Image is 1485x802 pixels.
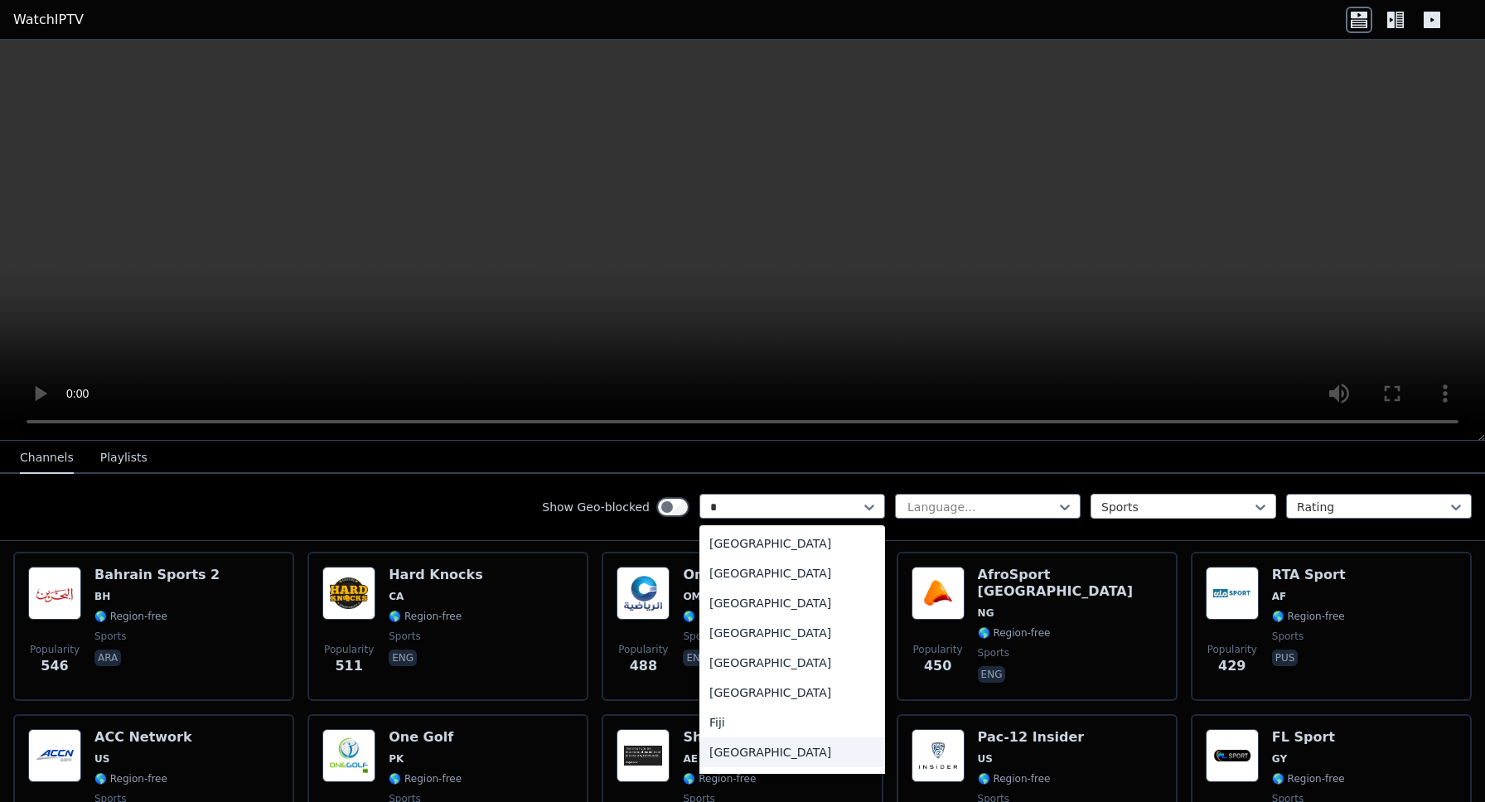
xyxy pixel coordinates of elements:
[322,567,375,620] img: Hard Knocks
[683,729,794,746] h6: Sharjah Sports
[699,618,885,648] div: [GEOGRAPHIC_DATA]
[1272,567,1346,583] h6: RTA Sport
[978,626,1051,640] span: 🌎 Region-free
[30,643,80,656] span: Popularity
[683,650,711,666] p: eng
[1272,772,1345,785] span: 🌎 Region-free
[683,610,756,623] span: 🌎 Region-free
[20,442,74,474] button: Channels
[978,772,1051,785] span: 🌎 Region-free
[1272,650,1299,666] p: pus
[94,729,192,746] h6: ACC Network
[699,678,885,708] div: [GEOGRAPHIC_DATA]
[13,10,84,30] a: WatchIPTV
[683,752,697,766] span: AE
[94,590,110,603] span: BH
[94,650,121,666] p: ara
[699,648,885,678] div: [GEOGRAPHIC_DATA]
[28,729,81,782] img: ACC Network
[699,558,885,588] div: [GEOGRAPHIC_DATA]
[683,567,804,583] h6: Oman Sports TV
[683,772,756,785] span: 🌎 Region-free
[100,442,148,474] button: Playlists
[389,590,404,603] span: CA
[28,567,81,620] img: Bahrain Sports 2
[94,567,220,583] h6: Bahrain Sports 2
[1272,610,1345,623] span: 🌎 Region-free
[618,643,668,656] span: Popularity
[1206,729,1259,782] img: FL Sport
[1272,752,1287,766] span: GY
[978,666,1006,683] p: eng
[978,567,1163,600] h6: AfroSport [GEOGRAPHIC_DATA]
[389,610,462,623] span: 🌎 Region-free
[389,772,462,785] span: 🌎 Region-free
[978,606,994,620] span: NG
[322,729,375,782] img: One Golf
[1272,590,1286,603] span: AF
[699,767,885,797] div: [GEOGRAPHIC_DATA]
[912,567,965,620] img: AfroSport Nigeria
[699,708,885,737] div: Fiji
[41,656,68,676] span: 546
[978,752,993,766] span: US
[912,729,965,782] img: Pac-12 Insider
[94,610,167,623] span: 🌎 Region-free
[699,737,885,767] div: [GEOGRAPHIC_DATA]
[699,588,885,618] div: [GEOGRAPHIC_DATA]
[617,567,670,620] img: Oman Sports TV
[683,590,701,603] span: OM
[94,772,167,785] span: 🌎 Region-free
[1218,656,1246,676] span: 429
[94,752,109,766] span: US
[389,752,404,766] span: PK
[389,630,420,643] span: sports
[699,529,885,558] div: [GEOGRAPHIC_DATA]
[617,729,670,782] img: Sharjah Sports
[389,729,462,746] h6: One Golf
[1272,630,1304,643] span: sports
[978,646,1009,659] span: sports
[683,630,714,643] span: sports
[1207,643,1257,656] span: Popularity
[94,630,126,643] span: sports
[389,567,483,583] h6: Hard Knocks
[335,656,362,676] span: 511
[913,643,963,656] span: Popularity
[1206,567,1259,620] img: RTA Sport
[389,650,417,666] p: eng
[978,729,1085,746] h6: Pac-12 Insider
[1272,729,1345,746] h6: FL Sport
[630,656,657,676] span: 488
[324,643,374,656] span: Popularity
[924,656,951,676] span: 450
[542,499,650,515] label: Show Geo-blocked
